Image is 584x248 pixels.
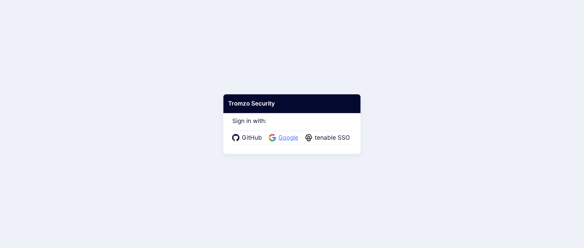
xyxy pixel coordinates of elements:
[232,108,352,145] div: Sign in with:
[305,133,352,142] a: tenable SSO
[240,133,264,142] span: GitHub
[269,133,300,142] a: Google
[276,133,300,142] span: Google
[232,133,264,142] a: GitHub
[223,94,360,113] div: Tromzo Security
[313,133,352,142] span: tenable SSO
